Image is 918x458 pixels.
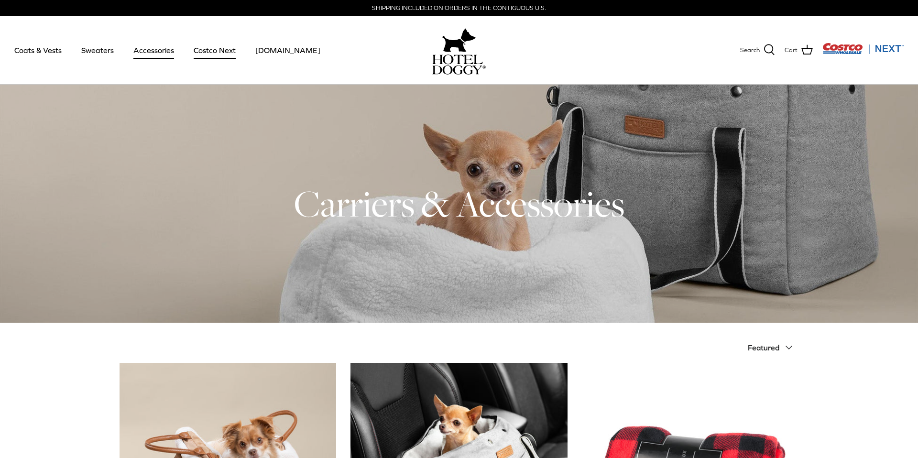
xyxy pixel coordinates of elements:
[822,43,904,55] img: Costco Next
[432,26,486,75] a: hoteldoggy.com hoteldoggycom
[120,180,798,227] h1: Carriers & Accessories
[748,343,779,352] span: Featured
[785,44,813,56] a: Cart
[442,26,476,55] img: hoteldoggy.com
[125,34,183,66] a: Accessories
[740,44,775,56] a: Search
[73,34,122,66] a: Sweaters
[185,34,244,66] a: Costco Next
[432,55,486,75] img: hoteldoggycom
[785,45,798,55] span: Cart
[740,45,760,55] span: Search
[822,49,904,56] a: Visit Costco Next
[748,337,798,358] button: Featured
[247,34,329,66] a: [DOMAIN_NAME]
[6,34,70,66] a: Coats & Vests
